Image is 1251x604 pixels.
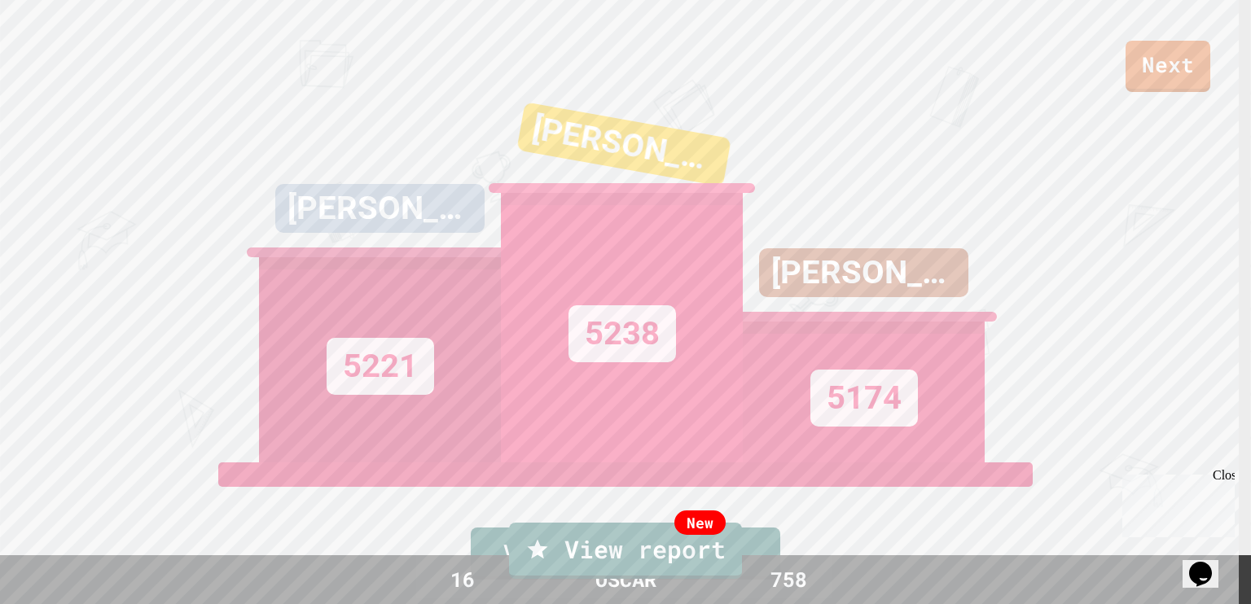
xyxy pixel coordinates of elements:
a: View report [509,523,742,579]
div: New [674,510,726,535]
div: [PERSON_NAME] [759,248,968,297]
div: Chat with us now!Close [7,7,112,103]
div: [PERSON_NAME] [516,102,731,186]
div: 5238 [568,305,676,362]
div: 5174 [810,370,918,427]
iframe: chat widget [1116,468,1235,537]
div: 5221 [327,338,434,395]
a: Next [1126,41,1210,92]
div: [PERSON_NAME] [275,184,485,233]
iframe: chat widget [1183,539,1235,588]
